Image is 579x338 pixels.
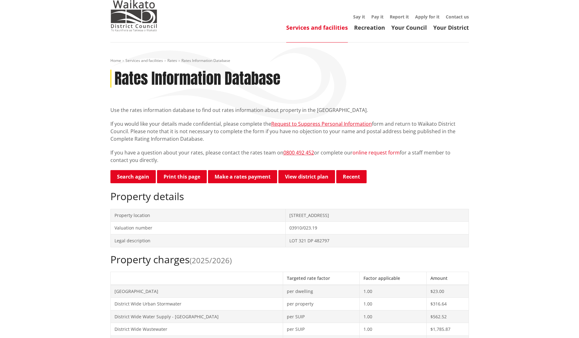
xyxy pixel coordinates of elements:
td: Property location [110,209,285,222]
td: 03910/023.19 [285,222,469,235]
td: 1.00 [360,285,427,298]
span: (2025/2026) [190,255,232,265]
th: Amount [427,272,469,285]
a: Pay it [371,14,383,20]
h2: Property charges [110,254,469,265]
th: Targeted rate factor [283,272,360,285]
a: Search again [110,170,156,183]
nav: breadcrumb [110,58,469,63]
span: Rates Information Database [181,58,230,63]
a: Rates [167,58,177,63]
td: 1.00 [360,310,427,323]
td: $562.52 [427,310,469,323]
p: If you would like your details made confidential, please complete the form and return to Waikato ... [110,120,469,143]
a: Say it [353,14,365,20]
a: Request to Suppress Personal Information [271,120,372,127]
a: Home [110,58,121,63]
td: District Wide Water Supply - [GEOGRAPHIC_DATA] [110,310,283,323]
a: Your Council [391,24,427,31]
a: Report it [390,14,409,20]
td: District Wide Urban Stormwater [110,298,283,310]
td: District Wide Wastewater [110,323,283,336]
a: Apply for it [415,14,439,20]
p: If you have a question about your rates, please contact the rates team on or complete our for a s... [110,149,469,164]
button: Print this page [157,170,207,183]
a: Contact us [446,14,469,20]
iframe: Messenger Launcher [550,312,573,334]
td: Legal description [110,234,285,247]
a: Your District [433,24,469,31]
a: View district plan [278,170,335,183]
button: Recent [336,170,367,183]
p: Use the rates information database to find out rates information about property in the [GEOGRAPHI... [110,106,469,114]
td: per SUIP [283,310,360,323]
td: Valuation number [110,222,285,235]
a: Services and facilities [125,58,163,63]
td: 1.00 [360,323,427,336]
td: [GEOGRAPHIC_DATA] [110,285,283,298]
th: Factor applicable [360,272,427,285]
td: $316.64 [427,298,469,310]
td: $1,785.87 [427,323,469,336]
td: per dwelling [283,285,360,298]
a: Services and facilities [286,24,348,31]
td: per property [283,298,360,310]
td: 1.00 [360,298,427,310]
h1: Rates Information Database [114,70,280,88]
td: LOT 321 DP 482797 [285,234,469,247]
a: Make a rates payment [208,170,277,183]
a: Recreation [354,24,385,31]
a: online request form [353,149,400,156]
h2: Property details [110,190,469,202]
td: $23.00 [427,285,469,298]
td: per SUIP [283,323,360,336]
td: [STREET_ADDRESS] [285,209,469,222]
a: 0800 492 452 [283,149,314,156]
